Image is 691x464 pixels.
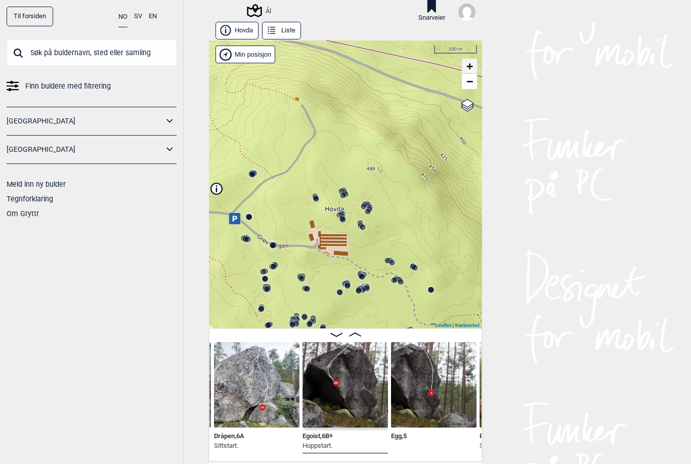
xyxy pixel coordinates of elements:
a: Finn buldere med filtrering [7,79,177,94]
div: 100 m [434,46,477,54]
div: Vis min posisjon [215,46,275,63]
span: − [466,75,473,88]
button: EN [149,7,157,26]
a: Til forsiden [7,7,53,26]
button: NO [118,7,127,27]
img: Drapen [214,342,299,428]
p: Sittstart. [480,441,575,451]
p: Hoppstart. [303,441,333,451]
span: Egg , 5 [391,430,407,440]
span: Dråpen , 6A [214,430,244,440]
a: Meld inn ny bulder [7,180,66,188]
a: Om Gryttr [7,209,39,218]
img: Rumba med Gunn 211123 [480,342,565,428]
a: Layers [458,94,477,116]
button: Hovda [215,22,258,39]
img: User fallback1 [458,4,476,21]
a: Leaflet [430,322,451,328]
input: Søk på buldernavn, sted eller samling [7,39,177,66]
div: Ål [248,5,271,17]
p: Sittstart. [214,441,244,451]
a: [GEOGRAPHIC_DATA] [7,114,163,129]
span: | [452,322,454,328]
a: Zoom in [462,59,477,74]
span: Rumba med [PERSON_NAME] , 7A [480,430,575,440]
button: Liste [262,22,301,39]
a: [GEOGRAPHIC_DATA] [7,142,163,157]
img: Egg 211123 [391,342,477,428]
a: Zoom out [462,74,477,89]
img: Egoist 211123 [303,342,388,428]
span: Finn buldere med filtrering [25,79,111,94]
span: + [466,60,473,72]
a: Kartverket [455,322,480,328]
a: Tegnforklaring [7,195,53,203]
button: SV [134,7,142,26]
span: Egoist , 6B+ [303,430,333,440]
